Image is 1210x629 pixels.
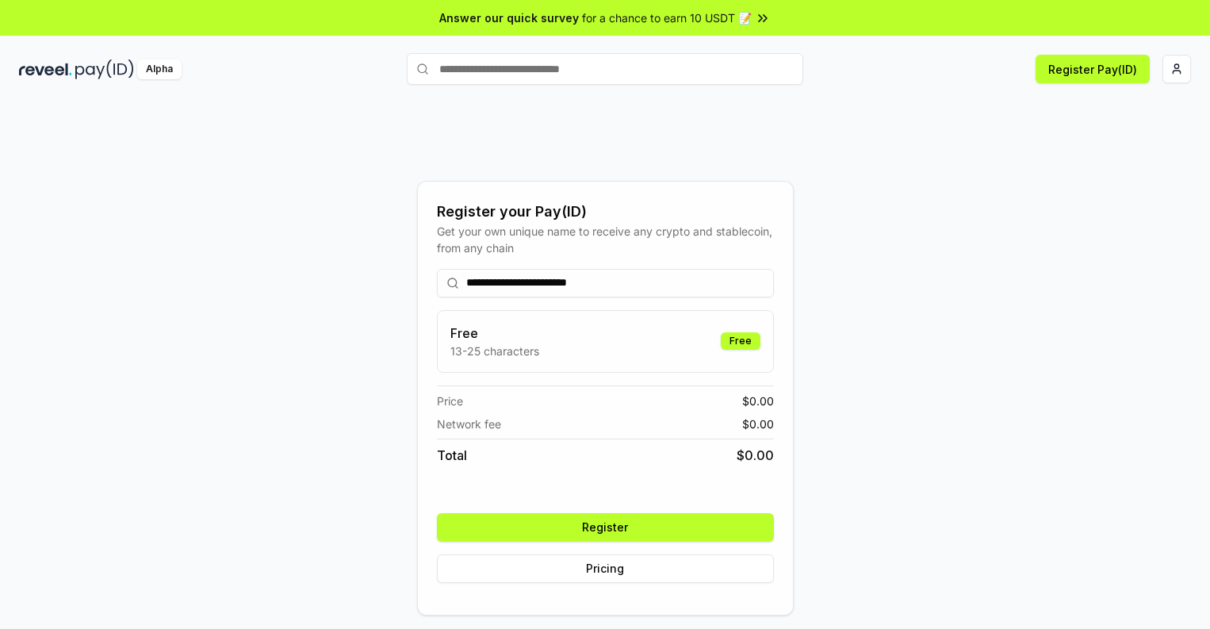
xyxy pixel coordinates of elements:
[439,10,579,26] span: Answer our quick survey
[137,59,182,79] div: Alpha
[737,446,774,465] span: $ 0.00
[1036,55,1150,83] button: Register Pay(ID)
[450,343,539,359] p: 13-25 characters
[437,446,467,465] span: Total
[437,201,774,223] div: Register your Pay(ID)
[437,554,774,583] button: Pricing
[75,59,134,79] img: pay_id
[437,393,463,409] span: Price
[437,513,774,542] button: Register
[742,416,774,432] span: $ 0.00
[742,393,774,409] span: $ 0.00
[721,332,760,350] div: Free
[437,223,774,256] div: Get your own unique name to receive any crypto and stablecoin, from any chain
[582,10,752,26] span: for a chance to earn 10 USDT 📝
[437,416,501,432] span: Network fee
[450,324,539,343] h3: Free
[19,59,72,79] img: reveel_dark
